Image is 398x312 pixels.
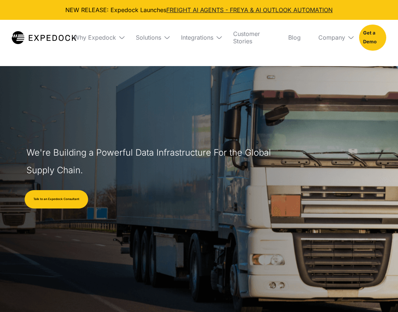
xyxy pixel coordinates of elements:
div: NEW RELEASE: Expedock Launches [6,6,392,14]
a: Blog [282,20,307,55]
a: Get a Demo [359,25,386,50]
a: FREIGHT AI AGENTS - FREYA & AI OUTLOOK AUTOMATION [166,6,333,14]
h1: We're Building a Powerful Data Infrastructure For the Global Supply Chain. [26,144,275,179]
div: Solutions [136,34,161,41]
a: Talk to an Expedock Consultant [25,190,88,208]
a: Customer Stories [227,20,276,55]
div: Integrations [181,34,213,41]
div: Company [318,34,345,41]
div: Why Expedock [74,34,116,41]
